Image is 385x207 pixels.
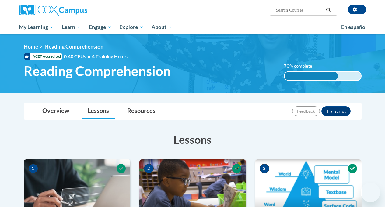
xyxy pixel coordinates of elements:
[292,106,320,116] button: Feedback
[152,24,172,31] span: About
[89,24,112,31] span: Engage
[324,6,333,14] button: Search
[82,103,115,119] a: Lessons
[19,5,87,16] img: Cox Campus
[24,63,171,79] span: Reading Comprehension
[19,24,54,31] span: My Learning
[88,53,90,59] span: •
[321,106,351,116] button: Transcript
[285,72,338,80] div: 70% complete
[115,20,148,34] a: Explore
[284,63,319,70] label: 70% complete
[260,164,269,173] span: 3
[348,5,366,14] button: Account Settings
[92,53,128,59] span: 4 Training Hours
[337,21,371,34] a: En español
[24,132,362,147] h3: Lessons
[119,24,144,31] span: Explore
[62,24,81,31] span: Learn
[36,103,75,119] a: Overview
[275,6,324,14] input: Search Courses
[64,53,92,60] span: 0.40 CEUs
[24,43,38,50] a: Home
[148,20,176,34] a: About
[15,20,371,34] div: Main menu
[144,164,154,173] span: 2
[24,53,62,60] span: IACET Accredited
[19,5,129,16] a: Cox Campus
[341,24,367,30] span: En español
[121,103,162,119] a: Resources
[58,20,85,34] a: Learn
[361,183,380,202] iframe: Button to launch messaging window
[28,164,38,173] span: 1
[15,20,58,34] a: My Learning
[85,20,116,34] a: Engage
[45,43,103,50] span: Reading Comprehension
